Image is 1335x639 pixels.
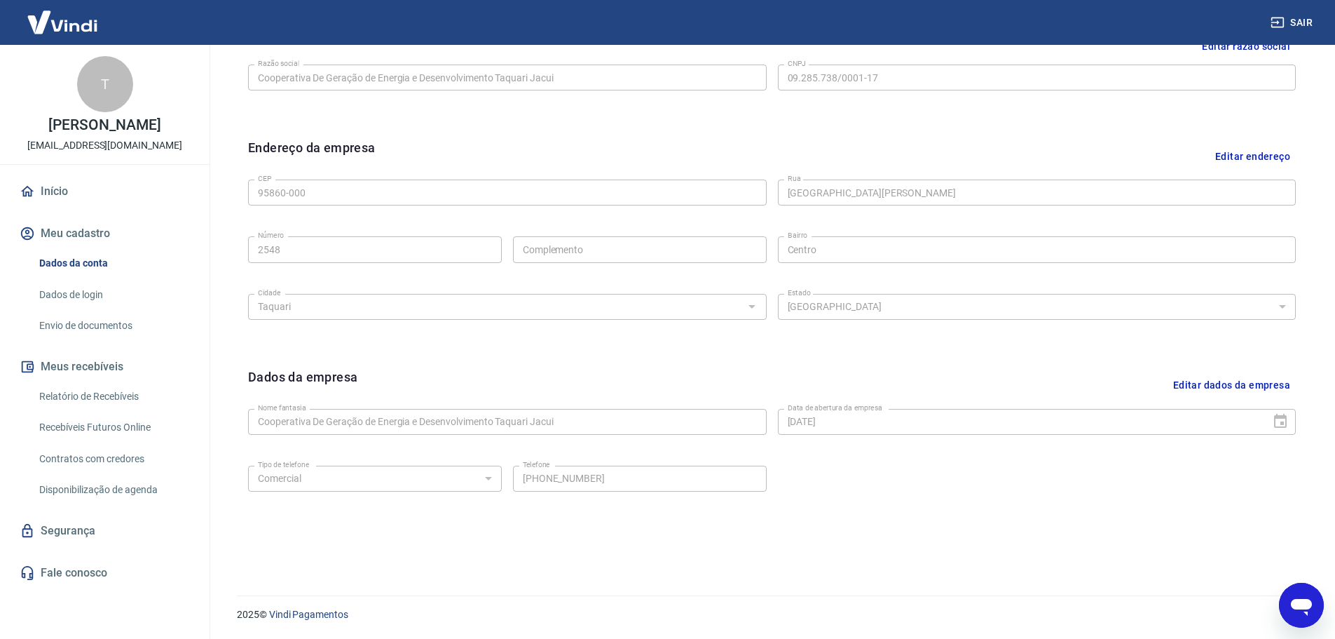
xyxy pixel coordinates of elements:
[248,138,376,174] h6: Endereço da empresa
[1168,368,1296,403] button: Editar dados da empresa
[258,403,306,413] label: Nome fantasia
[237,607,1301,622] p: 2025 ©
[788,403,882,413] label: Data de abertura da empresa
[258,58,299,69] label: Razão social
[17,351,193,382] button: Meus recebíveis
[258,288,280,298] label: Cidade
[778,409,1261,435] input: DD/MM/YYYY
[1196,34,1296,60] button: Editar razão social
[788,173,801,184] label: Rua
[17,176,193,207] a: Início
[1210,138,1296,174] button: Editar endereço
[258,173,271,184] label: CEP
[17,516,193,546] a: Segurança
[269,609,348,620] a: Vindi Pagamentos
[252,298,739,316] input: Digite aqui algumas palavras para buscar a cidade
[34,382,193,411] a: Relatório de Recebíveis
[48,118,160,133] p: [PERSON_NAME]
[523,459,550,470] label: Telefone
[77,56,133,112] div: T
[34,311,193,340] a: Envio de documentos
[788,58,806,69] label: CNPJ
[17,558,193,588] a: Fale conosco
[248,368,357,403] h6: Dados da empresa
[788,288,811,298] label: Estado
[258,230,284,241] label: Número
[788,230,807,241] label: Bairro
[27,138,182,153] p: [EMAIL_ADDRESS][DOMAIN_NAME]
[34,413,193,442] a: Recebíveis Futuros Online
[258,459,309,470] label: Tipo de telefone
[1279,583,1324,628] iframe: Botão para abrir a janela de mensagens
[17,218,193,249] button: Meu cadastro
[34,281,193,309] a: Dados de login
[34,249,193,278] a: Dados da conta
[34,476,193,504] a: Disponibilização de agenda
[17,1,108,43] img: Vindi
[1268,10,1318,36] button: Sair
[34,445,193,473] a: Contratos com credores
